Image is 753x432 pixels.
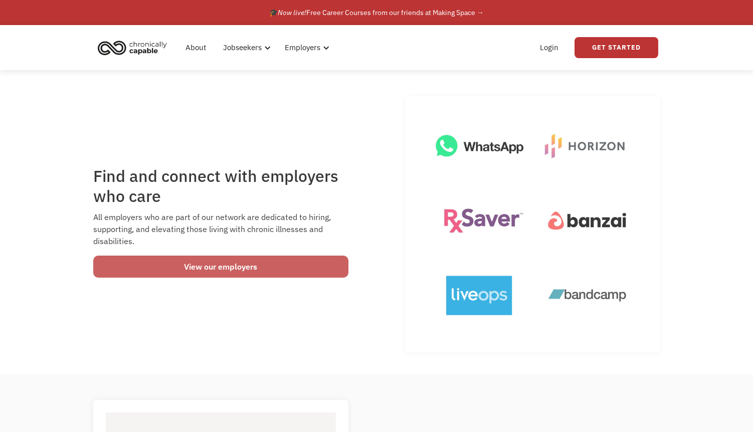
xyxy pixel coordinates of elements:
[93,211,348,247] div: All employers who are part of our network are dedicated to hiring, supporting, and elevating thos...
[285,42,320,54] div: Employers
[95,37,174,59] a: home
[179,32,212,64] a: About
[278,8,306,17] em: Now live!
[93,166,348,206] h1: Find and connect with employers who care
[217,32,274,64] div: Jobseekers
[223,42,262,54] div: Jobseekers
[279,32,332,64] div: Employers
[93,256,348,278] a: View our employers
[269,7,484,19] div: 🎓 Free Career Courses from our friends at Making Space →
[95,37,170,59] img: Chronically Capable logo
[534,32,564,64] a: Login
[575,37,658,58] a: Get Started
